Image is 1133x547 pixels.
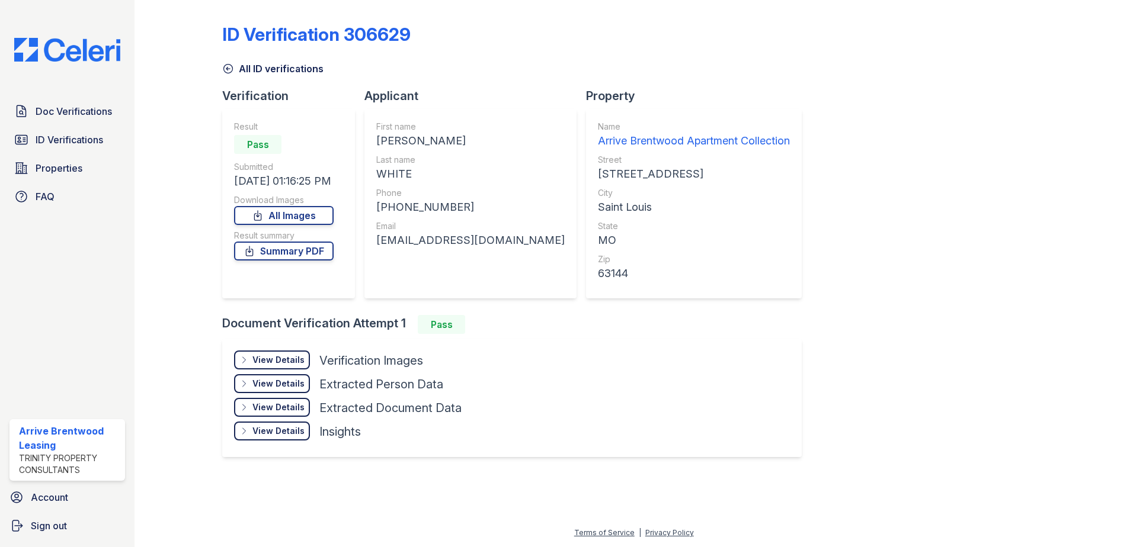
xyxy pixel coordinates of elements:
[319,400,462,416] div: Extracted Document Data
[9,185,125,208] a: FAQ
[639,528,641,537] div: |
[5,514,130,538] a: Sign out
[252,378,305,390] div: View Details
[19,424,120,452] div: Arrive Brentwood Leasing
[36,104,112,118] span: Doc Verifications
[376,232,565,249] div: [EMAIL_ADDRESS][DOMAIN_NAME]
[376,199,565,215] div: [PHONE_NUMBER]
[376,187,565,199] div: Phone
[234,206,334,225] a: All Images
[252,401,305,413] div: View Details
[234,135,281,154] div: Pass
[598,121,790,149] a: Name Arrive Brentwood Apartment Collection
[598,154,790,166] div: Street
[376,133,565,149] div: [PERSON_NAME]
[645,528,694,537] a: Privacy Policy
[36,133,103,147] span: ID Verifications
[319,352,423,369] div: Verification Images
[376,220,565,232] div: Email
[234,230,334,242] div: Result summary
[9,128,125,152] a: ID Verifications
[19,452,120,476] div: Trinity Property Consultants
[586,88,811,104] div: Property
[234,173,334,189] div: [DATE] 01:16:25 PM
[36,161,82,175] span: Properties
[598,199,790,215] div: Saint Louis
[598,220,790,232] div: State
[234,242,334,260] a: Summary PDF
[598,265,790,282] div: 63144
[364,88,586,104] div: Applicant
[376,121,565,133] div: First name
[376,154,565,166] div: Last name
[222,62,324,76] a: All ID verifications
[36,189,55,204] span: FAQ
[31,490,68,504] span: Account
[598,187,790,199] div: City
[31,519,67,533] span: Sign out
[252,354,305,366] div: View Details
[234,161,334,173] div: Submitted
[9,99,125,123] a: Doc Verifications
[418,315,465,334] div: Pass
[5,38,130,62] img: CE_Logo_Blue-a8612792a0a2168367f1c8372b55b34899dd931a85d93a1a3d3e32e68fde9ad4.png
[598,166,790,182] div: [STREET_ADDRESS]
[222,315,811,334] div: Document Verification Attempt 1
[234,121,334,133] div: Result
[319,376,443,392] div: Extracted Person Data
[252,425,305,437] div: View Details
[222,88,364,104] div: Verification
[222,24,411,45] div: ID Verification 306629
[5,485,130,509] a: Account
[598,121,790,133] div: Name
[9,156,125,180] a: Properties
[598,253,790,265] div: Zip
[234,194,334,206] div: Download Images
[319,423,361,440] div: Insights
[598,133,790,149] div: Arrive Brentwood Apartment Collection
[376,166,565,182] div: WHITE
[574,528,635,537] a: Terms of Service
[598,232,790,249] div: MO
